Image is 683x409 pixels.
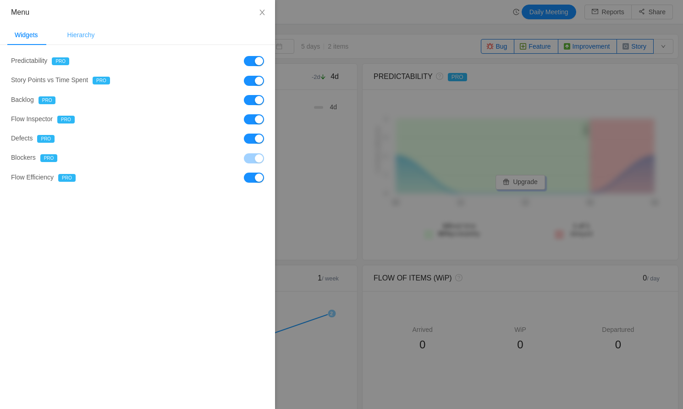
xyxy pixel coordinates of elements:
div: Defects [11,134,138,144]
div: Hierarchy [60,25,102,45]
div: Flow Efficiency [11,173,138,183]
div: Backlog [11,95,138,105]
div: Predictability [11,56,138,66]
i: icon: close [259,9,266,16]
span: PRO [39,96,56,104]
div: Flow Inspector [11,114,138,124]
div: Story Points vs Time Spent [11,75,138,85]
span: PRO [93,77,110,84]
div: Blockers [11,153,138,163]
span: PRO [58,174,76,182]
span: PRO [40,154,58,162]
span: PRO [57,116,75,123]
span: PRO [37,135,55,143]
div: Widgets [7,25,45,45]
span: PRO [52,57,69,65]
